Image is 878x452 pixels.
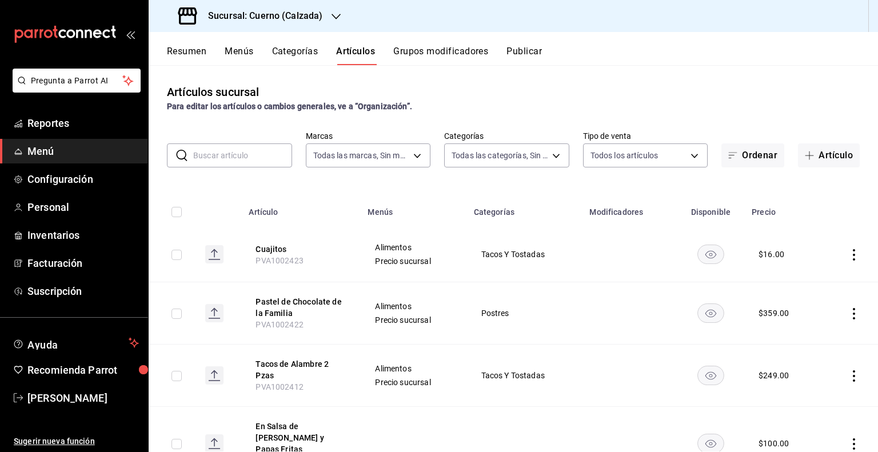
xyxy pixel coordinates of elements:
[27,143,139,159] span: Menú
[848,438,860,450] button: actions
[13,69,141,93] button: Pregunta a Parrot AI
[256,256,304,265] span: PVA1002423
[272,46,318,65] button: Categorías
[697,303,724,323] button: availability-product
[759,307,789,319] div: $ 359.00
[27,336,124,350] span: Ayuda
[759,438,789,449] div: $ 100.00
[375,302,452,310] span: Alimentos
[313,150,410,161] span: Todas las marcas, Sin marca
[256,320,304,329] span: PVA1002422
[375,378,452,386] span: Precio sucursal
[375,316,452,324] span: Precio sucursal
[590,150,658,161] span: Todos los artículos
[798,143,860,167] button: Artículo
[697,245,724,264] button: availability-product
[167,102,412,111] strong: Para editar los artículos o cambios generales, ve a “Organización”.
[336,46,375,65] button: Artículos
[506,46,542,65] button: Publicar
[256,296,347,319] button: edit-product-location
[27,283,139,299] span: Suscripción
[27,390,139,406] span: [PERSON_NAME]
[14,435,139,447] span: Sugerir nueva función
[256,243,347,255] button: edit-product-location
[375,243,452,251] span: Alimentos
[444,132,569,140] label: Categorías
[225,46,253,65] button: Menús
[467,190,583,227] th: Categorías
[167,83,259,101] div: Artículos sucursal
[256,358,347,381] button: edit-product-location
[481,250,569,258] span: Tacos Y Tostadas
[361,190,466,227] th: Menús
[242,190,361,227] th: Artículo
[31,75,123,87] span: Pregunta a Parrot AI
[745,190,823,227] th: Precio
[848,370,860,382] button: actions
[759,249,784,260] div: $ 16.00
[697,366,724,385] button: availability-product
[848,308,860,319] button: actions
[848,249,860,261] button: actions
[306,132,431,140] label: Marcas
[27,255,139,271] span: Facturación
[8,83,141,95] a: Pregunta a Parrot AI
[393,46,488,65] button: Grupos modificadores
[167,46,878,65] div: navigation tabs
[375,257,452,265] span: Precio sucursal
[759,370,789,381] div: $ 249.00
[481,309,569,317] span: Postres
[375,365,452,373] span: Alimentos
[193,144,292,167] input: Buscar artículo
[721,143,784,167] button: Ordenar
[27,115,139,131] span: Reportes
[27,227,139,243] span: Inventarios
[27,199,139,215] span: Personal
[481,371,569,379] span: Tacos Y Tostadas
[583,132,708,140] label: Tipo de venta
[126,30,135,39] button: open_drawer_menu
[27,171,139,187] span: Configuración
[452,150,548,161] span: Todas las categorías, Sin categoría
[167,46,206,65] button: Resumen
[256,382,304,391] span: PVA1002412
[199,9,322,23] h3: Sucursal: Cuerno (Calzada)
[677,190,745,227] th: Disponible
[27,362,139,378] span: Recomienda Parrot
[582,190,676,227] th: Modificadores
